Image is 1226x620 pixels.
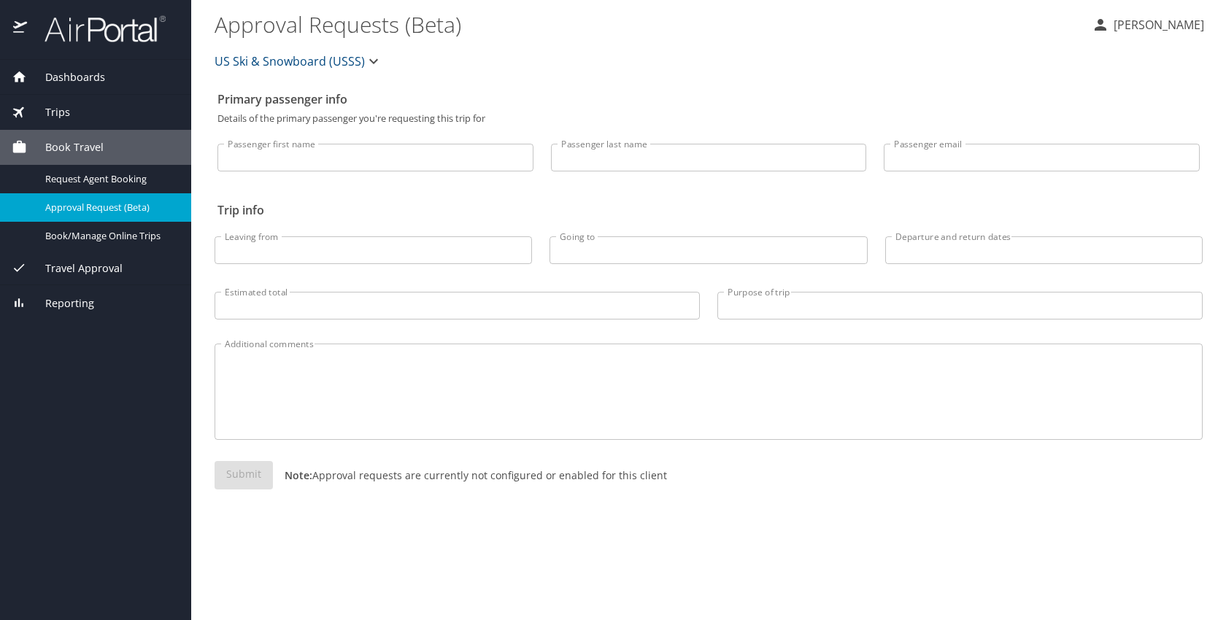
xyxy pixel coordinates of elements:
span: Book Travel [27,139,104,155]
span: Book/Manage Online Trips [45,229,174,243]
span: Trips [27,104,70,120]
p: Approval requests are currently not configured or enabled for this client [273,468,667,483]
h1: Approval Requests (Beta) [215,1,1080,47]
p: Details of the primary passenger you're requesting this trip for [217,114,1200,123]
h2: Trip info [217,198,1200,222]
span: Travel Approval [27,260,123,276]
button: US Ski & Snowboard (USSS) [209,47,388,76]
p: [PERSON_NAME] [1109,16,1204,34]
strong: Note: [285,468,312,482]
span: Reporting [27,295,94,311]
h2: Primary passenger info [217,88,1200,111]
span: Approval Request (Beta) [45,201,174,214]
img: icon-airportal.png [13,15,28,43]
span: Dashboards [27,69,105,85]
span: Request Agent Booking [45,172,174,186]
img: airportal-logo.png [28,15,166,43]
span: US Ski & Snowboard (USSS) [215,51,365,71]
button: [PERSON_NAME] [1086,12,1210,38]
